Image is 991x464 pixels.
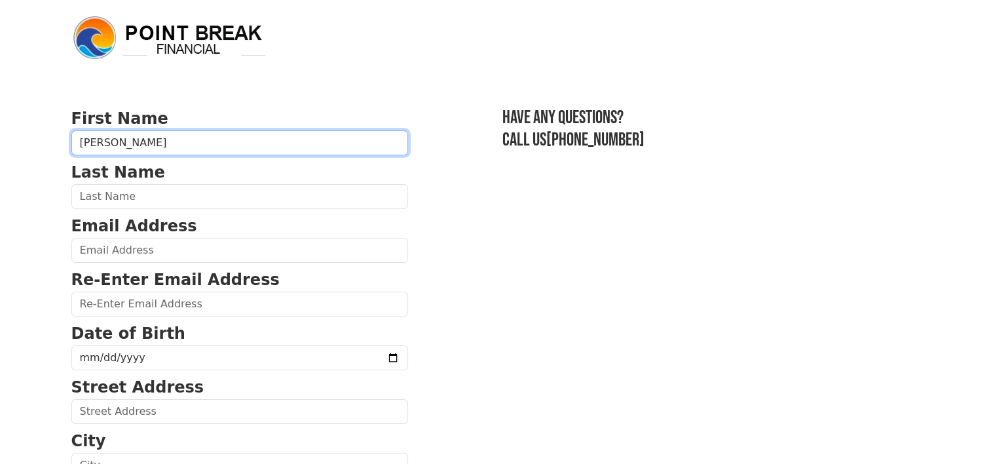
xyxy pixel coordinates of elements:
[71,324,185,343] strong: Date of Birth
[71,163,165,182] strong: Last Name
[71,184,408,209] input: Last Name
[502,129,920,151] h3: Call us
[71,217,197,235] strong: Email Address
[71,271,280,289] strong: Re-Enter Email Address
[546,129,645,151] a: [PHONE_NUMBER]
[71,14,268,62] img: logo.png
[502,107,920,129] h3: Have any questions?
[71,109,168,128] strong: First Name
[71,292,408,317] input: Re-Enter Email Address
[71,432,106,450] strong: City
[71,378,204,396] strong: Street Address
[71,130,408,155] input: First Name
[71,238,408,263] input: Email Address
[71,399,408,424] input: Street Address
